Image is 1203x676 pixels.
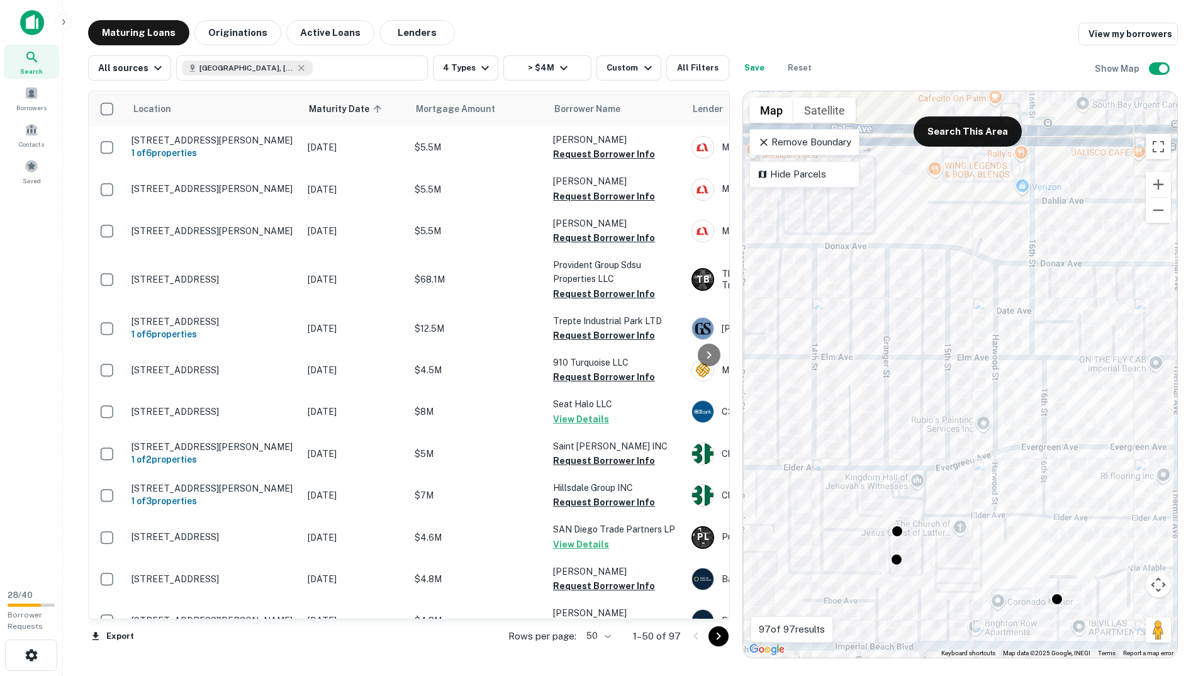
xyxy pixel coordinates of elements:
button: Request Borrower Info [553,578,655,594]
div: 0 0 [743,91,1177,658]
p: $4.8M [415,614,540,628]
th: Lender [685,91,887,127]
span: Location [133,101,171,116]
button: 4 Types [433,55,498,81]
h6: 1 of 3 properties [131,494,295,508]
p: [STREET_ADDRESS][PERSON_NAME] [131,483,295,494]
div: Search [4,45,59,79]
p: Provident Group Sdsu Properties LLC [553,258,679,286]
button: > $4M [503,55,591,81]
img: picture [692,220,713,242]
h6: 1 of 6 properties [131,327,295,341]
p: [PERSON_NAME] [553,133,679,147]
button: Save your search to get updates of matches that match your search criteria. [734,55,775,81]
p: [DATE] [308,273,402,286]
p: [STREET_ADDRESS] [131,316,295,327]
a: Contacts [4,118,59,152]
p: [STREET_ADDRESS] [131,406,295,417]
div: Chat Widget [1140,575,1203,636]
div: Banc Of [US_STATE] [691,568,880,590]
button: Zoom out [1146,198,1171,223]
img: picture [692,359,713,381]
div: Mission FED Credit Union [691,178,880,201]
button: Request Borrower Info [553,286,655,301]
button: Request Borrower Info [553,328,655,343]
button: Request Borrower Info [553,189,655,204]
div: C3bank [691,400,880,423]
a: Borrowers [4,81,59,115]
button: Request Borrower Info [553,495,655,510]
button: Originations [194,20,281,45]
span: Maturity Date [309,101,386,116]
p: [STREET_ADDRESS][PERSON_NAME] [131,615,295,626]
button: Request Borrower Info [553,453,655,468]
h6: 1 of 6 properties [131,146,295,160]
p: $12.5M [415,322,540,335]
button: Keyboard shortcuts [941,649,995,658]
button: Go to next page [708,626,729,646]
p: $5.5M [415,140,540,154]
p: [DATE] [308,322,402,335]
span: Borrowers [16,103,47,113]
div: The Bank Of [US_STATE] Mellon Trust Company, National Association [691,268,880,291]
button: Search This Area [914,116,1022,147]
button: Request Borrower Info [553,147,655,162]
div: Mission FED Credit Union [691,136,880,159]
button: Show street map [749,98,793,123]
span: Saved [23,176,41,186]
button: Request Borrower Info [553,230,655,245]
p: [STREET_ADDRESS] [131,573,295,585]
button: Zoom in [1146,172,1171,197]
p: 910 Turquoise LLC [553,356,679,369]
img: picture [692,401,713,422]
p: Hillsdale Group INC [553,481,679,495]
p: [STREET_ADDRESS][PERSON_NAME] [131,135,295,146]
span: Borrower Name [554,101,620,116]
span: 28 / 40 [8,590,33,600]
a: View my borrowers [1078,23,1178,45]
p: $8M [415,405,540,419]
p: [PERSON_NAME] [553,606,679,620]
th: Location [125,91,301,127]
img: picture [692,485,713,506]
p: Saint [PERSON_NAME] INC [553,439,679,453]
div: Cbre Capital Advisors, INC [691,442,880,465]
span: Borrower Requests [8,611,43,631]
p: $4.8M [415,572,540,586]
p: $5M [415,447,540,461]
button: View Details [553,412,609,427]
div: All sources [98,60,165,76]
button: Active Loans [286,20,374,45]
button: [GEOGRAPHIC_DATA], [GEOGRAPHIC_DATA], [GEOGRAPHIC_DATA] [176,55,428,81]
img: picture [692,137,713,158]
p: [STREET_ADDRESS][PERSON_NAME] [131,225,295,237]
p: Seat Halo LLC [553,397,679,411]
a: Report a map error [1123,650,1173,656]
p: [STREET_ADDRESS][PERSON_NAME] [131,441,295,453]
p: [PERSON_NAME] [553,565,679,578]
img: picture [692,568,713,590]
a: Terms (opens in new tab) [1098,650,1116,656]
p: [STREET_ADDRESS] [131,274,295,285]
h6: Show Map [1095,62,1141,76]
div: 50 [581,627,613,645]
p: [DATE] [308,405,402,419]
p: $5.5M [415,224,540,238]
span: Contacts [19,139,44,149]
button: All Filters [666,55,729,81]
p: [DATE] [308,488,402,502]
div: Mechanics Bank [691,359,880,381]
div: Banc Of [US_STATE] [691,609,880,632]
button: Maturing Loans [88,20,189,45]
h6: 1 of 2 properties [131,453,295,466]
a: Saved [4,154,59,188]
p: [DATE] [308,363,402,377]
p: 1–50 of 97 [633,629,681,644]
p: $4.5M [415,363,540,377]
p: Trepte Industrial Park LTD [553,314,679,328]
div: Cbre Capital Advisors, INC [691,484,880,507]
button: Export [88,627,137,646]
img: picture [692,179,713,200]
